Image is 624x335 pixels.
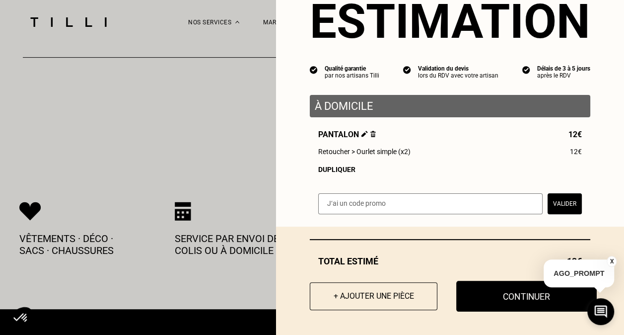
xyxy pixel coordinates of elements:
button: + Ajouter une pièce [310,282,437,310]
div: Délais de 3 à 5 jours [537,65,590,72]
p: À domicile [315,100,585,112]
button: Continuer [456,281,597,312]
img: Éditer [361,131,368,137]
input: J‘ai un code promo [318,193,543,214]
div: Qualité garantie [325,65,379,72]
div: après le RDV [537,72,590,79]
span: Retoucher > Ourlet simple (x2) [318,148,411,156]
img: icon list info [310,65,318,74]
div: Dupliquer [318,166,582,173]
span: Pantalon [318,130,376,139]
div: Total estimé [310,256,590,266]
button: Valider [548,193,582,214]
img: icon list info [522,65,530,74]
button: X [607,256,617,267]
div: par nos artisans Tilli [325,72,379,79]
img: icon list info [403,65,411,74]
span: 12€ [570,148,582,156]
div: lors du RDV avec votre artisan [418,72,498,79]
div: Validation du devis [418,65,498,72]
span: 12€ [568,130,582,139]
img: Supprimer [370,131,376,137]
p: AGO_PROMPT [544,259,614,287]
